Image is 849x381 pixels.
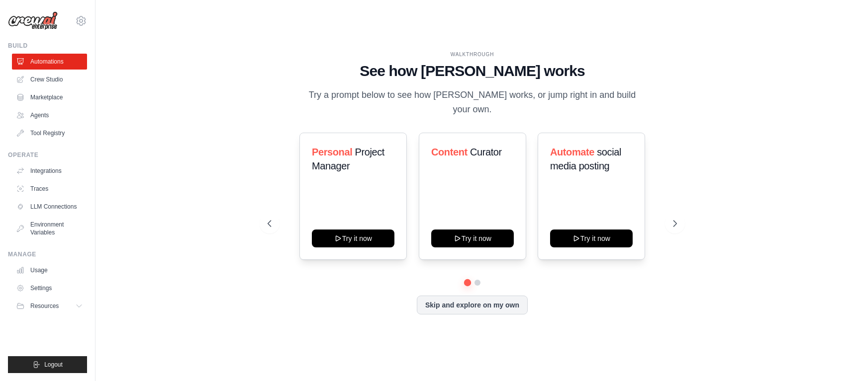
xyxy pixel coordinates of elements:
[417,296,528,314] button: Skip and explore on my own
[312,229,394,247] button: Try it now
[470,147,502,157] span: Curator
[12,125,87,141] a: Tool Registry
[8,250,87,258] div: Manage
[12,54,87,70] a: Automations
[30,302,59,310] span: Resources
[12,280,87,296] a: Settings
[8,42,87,50] div: Build
[268,62,677,80] h1: See how [PERSON_NAME] works
[268,51,677,58] div: WALKTHROUGH
[12,199,87,215] a: LLM Connections
[12,298,87,314] button: Resources
[431,147,468,157] span: Content
[12,262,87,278] a: Usage
[44,361,63,369] span: Logout
[8,11,58,30] img: Logo
[8,151,87,159] div: Operate
[12,217,87,240] a: Environment Variables
[12,107,87,123] a: Agents
[550,147,594,157] span: Automate
[550,229,633,247] button: Try it now
[431,229,514,247] button: Try it now
[12,181,87,197] a: Traces
[305,88,640,117] p: Try a prompt below to see how [PERSON_NAME] works, or jump right in and build your own.
[12,163,87,179] a: Integrations
[312,147,352,157] span: Personal
[12,89,87,105] a: Marketplace
[12,72,87,87] a: Crew Studio
[8,356,87,373] button: Logout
